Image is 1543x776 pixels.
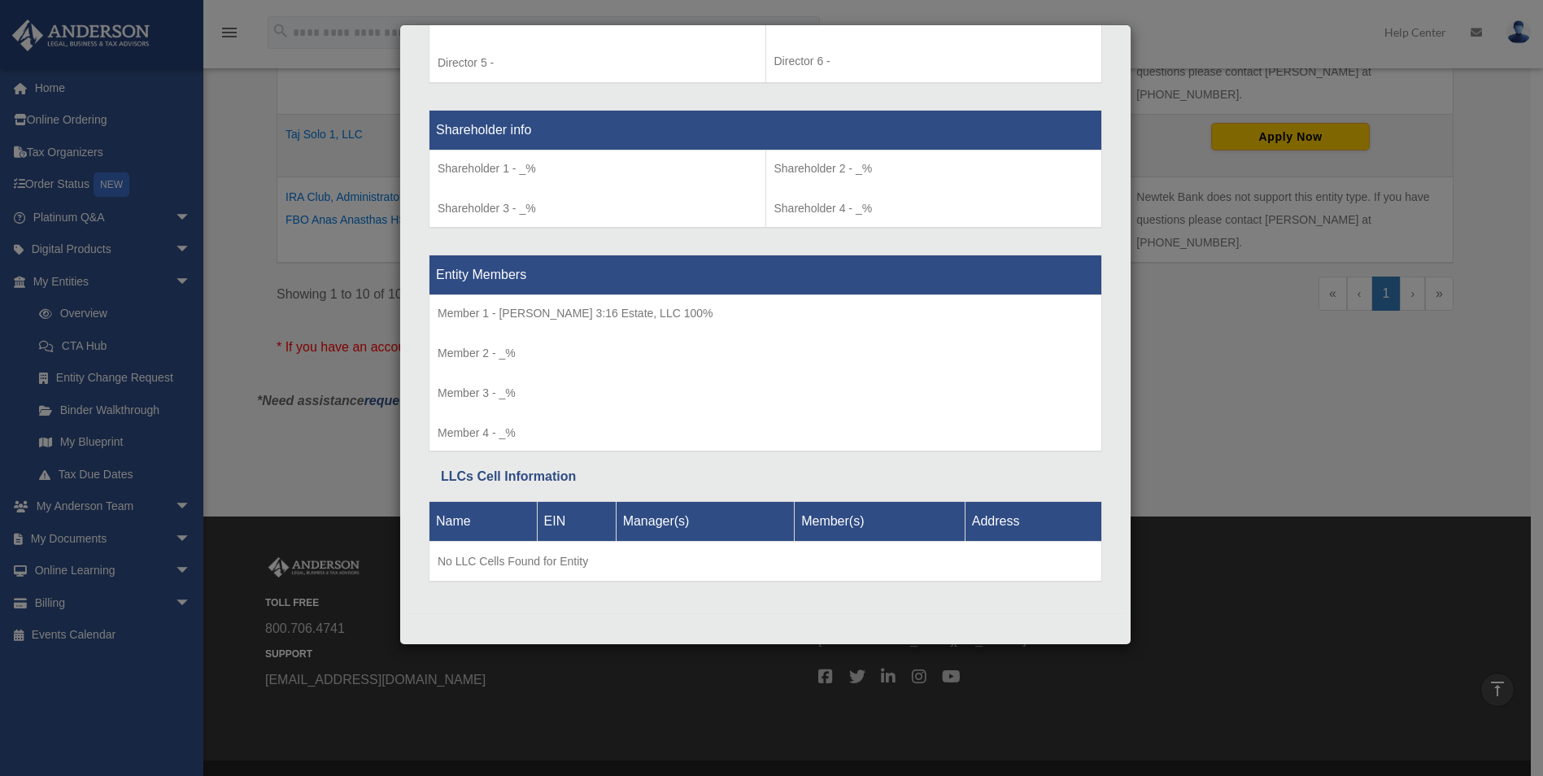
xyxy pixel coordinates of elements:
[965,502,1101,542] th: Address
[616,502,795,542] th: Manager(s)
[429,255,1102,294] th: Entity Members
[774,51,1094,72] p: Director 6 -
[774,159,1094,179] p: Shareholder 2 - _%
[441,465,1090,488] div: LLCs Cell Information
[537,502,616,542] th: EIN
[429,502,538,542] th: Name
[438,159,757,179] p: Shareholder 1 - _%
[429,542,1102,582] td: No LLC Cells Found for Entity
[438,303,1093,324] p: Member 1 - [PERSON_NAME] 3:16 Estate, LLC 100%
[438,423,1093,443] p: Member 4 - _%
[774,198,1094,219] p: Shareholder 4 - _%
[438,343,1093,364] p: Member 2 - _%
[795,502,965,542] th: Member(s)
[438,198,757,219] p: Shareholder 3 - _%
[438,383,1093,403] p: Member 3 - _%
[429,111,1102,150] th: Shareholder info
